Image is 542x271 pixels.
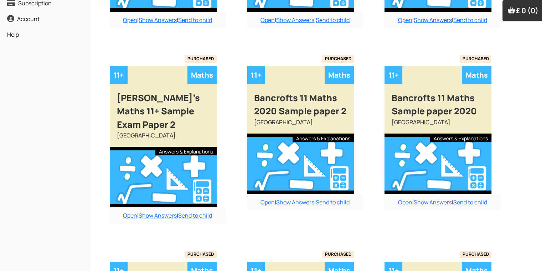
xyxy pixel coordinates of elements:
div: 11+ [247,66,265,84]
div: | | [384,194,501,210]
a: Help [5,28,85,41]
div: Maths [187,66,217,84]
span: £ 0 (0) [516,6,538,15]
a: Open [260,16,275,24]
div: Bancrofts 11 Maths 2020 Sample paper 2 [247,84,354,118]
div: | | [110,12,226,28]
div: [GEOGRAPHIC_DATA] [110,131,217,147]
span: PURCHASED [185,251,217,258]
a: Open [123,212,137,219]
span: PURCHASED [460,55,492,62]
div: | | [247,12,363,28]
a: Show Answers [276,16,314,24]
a: Show Answers [276,198,314,206]
a: Send to child [316,16,350,24]
a: Send to child [178,16,212,24]
div: [GEOGRAPHIC_DATA] [247,118,354,134]
div: Maths [462,66,491,84]
div: [PERSON_NAME]'s Maths 11+ Sample Exam Paper 2 [110,84,217,131]
a: Open [398,16,412,24]
span: PURCHASED [322,55,354,62]
div: 11+ [384,66,402,84]
span: PURCHASED [322,251,354,258]
a: Show Answers [414,16,452,24]
a: Show Answers [414,198,452,206]
a: Show Answers [139,16,177,24]
div: Answers & Explanations [293,134,354,142]
a: Open [123,16,137,24]
div: | | [247,194,363,210]
img: Your items in the shopping basket [508,7,515,14]
a: Send to child [178,212,212,219]
a: Send to child [316,198,350,206]
a: Open [260,198,275,206]
a: Send to child [453,16,487,24]
a: Account [5,13,85,25]
a: Open [398,198,412,206]
div: Answers & Explanations [430,134,491,142]
div: Bancrofts 11 Maths Sample paper 2020 [384,84,491,118]
a: Show Answers [139,212,177,219]
div: [GEOGRAPHIC_DATA] [384,118,491,134]
div: | | [110,207,226,224]
div: Answers & Explanations [155,147,217,155]
a: Send to child [453,198,487,206]
span: PURCHASED [185,55,217,62]
div: 11+ [110,66,128,84]
div: | | [384,12,501,28]
span: PURCHASED [460,251,492,258]
div: Maths [325,66,354,84]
